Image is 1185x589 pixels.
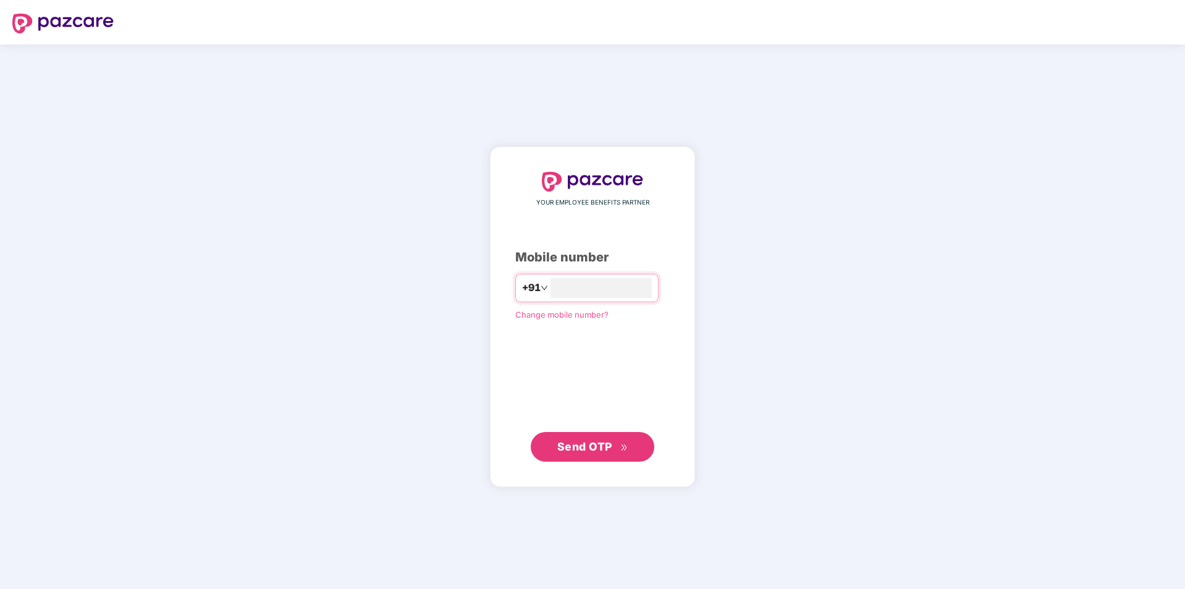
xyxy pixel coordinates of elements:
[541,284,548,292] span: down
[515,310,609,320] a: Change mobile number?
[515,248,670,267] div: Mobile number
[12,14,114,33] img: logo
[542,172,643,192] img: logo
[522,280,541,295] span: +91
[557,440,612,453] span: Send OTP
[536,198,649,208] span: YOUR EMPLOYEE BENEFITS PARTNER
[531,432,654,462] button: Send OTPdouble-right
[620,444,628,452] span: double-right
